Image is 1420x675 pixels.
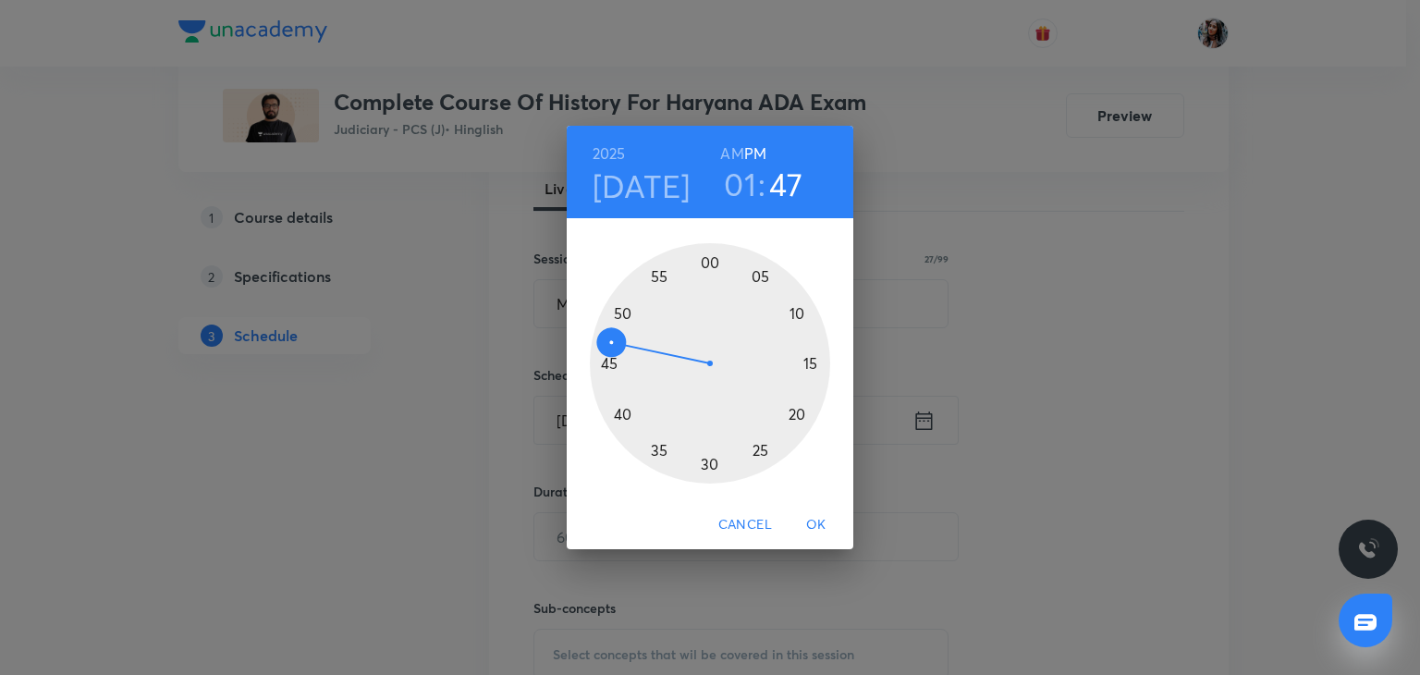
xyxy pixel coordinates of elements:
[769,165,803,203] button: 47
[744,141,766,166] button: PM
[724,165,756,203] button: 01
[720,141,743,166] button: AM
[711,508,779,542] button: Cancel
[718,513,772,536] span: Cancel
[593,141,626,166] button: 2025
[758,165,765,203] h3: :
[593,166,691,205] button: [DATE]
[787,508,846,542] button: OK
[794,513,839,536] span: OK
